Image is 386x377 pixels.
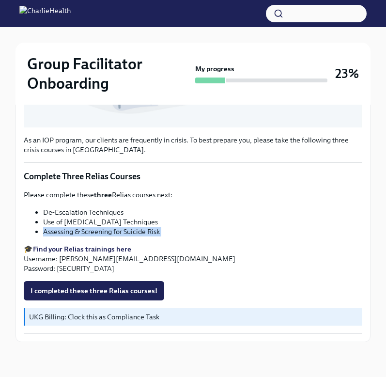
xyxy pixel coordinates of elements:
p: Complete Three Relias Courses [24,171,362,182]
p: 🎓 Username: [PERSON_NAME][EMAIL_ADDRESS][DOMAIN_NAME] Password: [SECURITY_DATA] [24,244,362,273]
li: Assessing & Screening for Suicide Risk [43,227,362,236]
li: De-Escalation Techniques [43,207,362,217]
button: I completed these three Relias courses! [24,281,164,300]
strong: three [94,190,112,199]
li: Use of [MEDICAL_DATA] Techniques [43,217,362,227]
p: UKG Billing: Clock this as Compliance Task [29,312,358,322]
h3: 23% [335,65,359,82]
strong: My progress [195,64,234,74]
span: I completed these three Relias courses! [31,286,157,296]
p: As an IOP program, our clients are frequently in crisis. To best prepare you, please take the fol... [24,135,362,155]
h2: Group Facilitator Onboarding [27,54,191,93]
a: Find your Relias trainings here [33,245,131,253]
img: CharlieHealth [19,6,71,21]
p: Please complete these Relias courses next: [24,190,362,200]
